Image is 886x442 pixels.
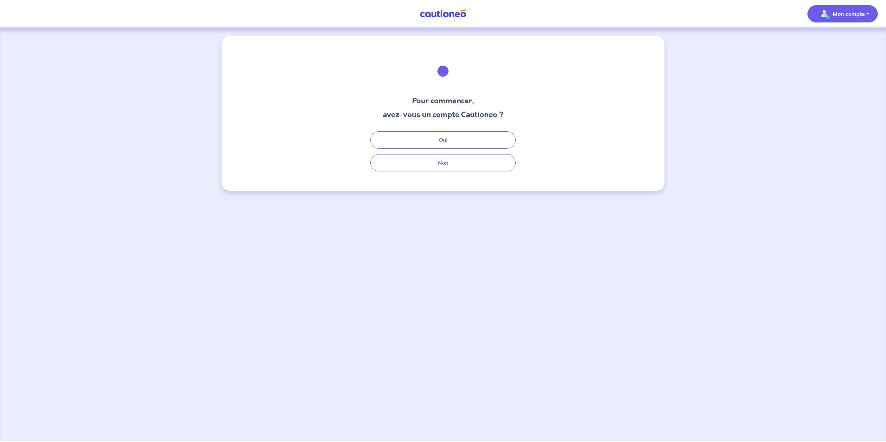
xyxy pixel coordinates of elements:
[807,5,878,22] button: illu_account_valid_menu.svgMon compte
[833,10,865,18] p: Mon compte
[370,131,516,149] button: Oui
[417,9,469,18] img: Cautioneo
[383,109,504,120] h3: avez-vous un compte Cautioneo ?
[370,154,516,171] button: Non
[819,8,830,19] img: illu_account_valid_menu.svg
[424,53,462,90] img: illu_welcome.svg
[383,95,504,106] h3: Pour commencer,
